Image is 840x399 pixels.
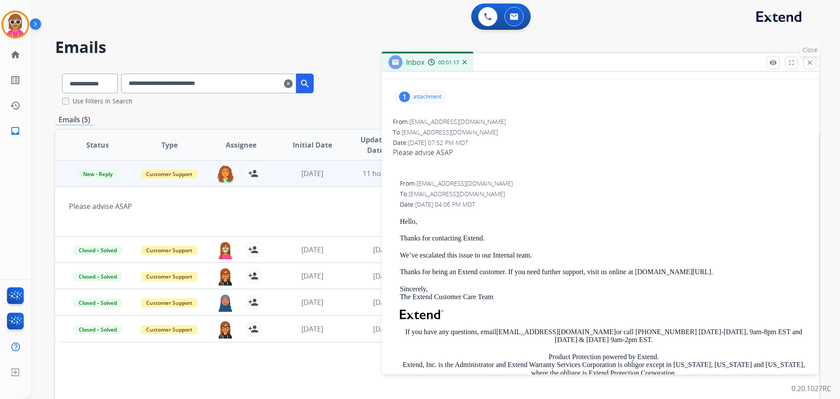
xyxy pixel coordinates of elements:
[373,324,395,334] span: [DATE]
[400,353,808,393] p: Product Protection powered by Extend. Extend, Inc. is the Administrator and Extend Warranty Servi...
[73,97,133,106] label: Use Filters In Search
[73,298,122,307] span: Closed – Solved
[217,293,234,312] img: agent-avatar
[438,59,459,66] span: 00:01:17
[393,138,808,147] div: Date:
[10,75,21,85] mat-icon: list_alt
[402,128,498,136] span: [EMAIL_ADDRESS][DOMAIN_NAME]
[408,138,468,147] span: [DATE] 07:52 PM MDT
[248,271,259,281] mat-icon: person_add
[496,328,616,335] a: [EMAIL_ADDRESS][DOMAIN_NAME]
[161,140,178,150] span: Type
[373,297,395,307] span: [DATE]
[217,165,234,183] img: agent-avatar
[769,59,777,67] mat-icon: remove_red_eye
[409,190,505,198] span: [EMAIL_ADDRESS][DOMAIN_NAME]
[400,251,808,259] p: We’ve escalated this issue to our Internal team.
[301,245,323,254] span: [DATE]
[217,241,234,259] img: agent-avatar
[73,272,122,281] span: Closed – Solved
[300,78,310,89] mat-icon: search
[413,93,441,100] p: attachment
[86,140,109,150] span: Status
[3,12,28,37] img: avatar
[373,271,395,281] span: [DATE]
[73,246,122,255] span: Closed – Solved
[217,267,234,286] img: agent-avatar
[400,268,808,276] p: Thanks for being an Extend customer. If you need further support, visit us online at [DOMAIN_NAME...
[55,39,819,56] h2: Emails
[217,320,234,339] img: agent-avatar
[400,218,808,226] p: Hello,
[791,383,831,394] p: 0.20.1027RC
[55,114,94,125] p: Emails (5)
[301,324,323,334] span: [DATE]
[400,328,808,344] p: If you have any questions, email or call [PHONE_NUMBER] [DATE]-[DATE], 9am-8pm EST and [DATE] & [...
[301,297,323,307] span: [DATE]
[356,134,395,155] span: Updated Date
[73,325,122,334] span: Closed – Solved
[400,200,808,209] div: Date:
[78,169,118,179] span: New - Reply
[141,298,198,307] span: Customer Support
[803,56,816,69] button: Close
[10,100,21,111] mat-icon: history
[787,59,795,67] mat-icon: fullscreen
[248,297,259,307] mat-icon: person_add
[393,128,808,137] div: To:
[301,271,323,281] span: [DATE]
[400,234,808,242] p: Thanks for contacting Extend.
[800,43,820,56] p: Close
[416,179,513,187] span: [EMAIL_ADDRESS][DOMAIN_NAME]
[69,201,662,212] div: Please advise ASAP
[399,92,410,102] div: 1
[400,179,808,188] div: From:
[400,190,808,198] div: To:
[406,57,424,67] span: Inbox
[393,117,808,126] div: From:
[226,140,256,150] span: Assignee
[415,200,475,208] span: [DATE] 04:06 PM MDT
[400,310,444,319] img: Extend Logo
[248,244,259,255] mat-icon: person_add
[10,49,21,60] mat-icon: home
[293,140,332,150] span: Initial Date
[141,246,198,255] span: Customer Support
[393,147,808,158] div: Please advise ASAP
[141,169,198,179] span: Customer Support
[363,169,406,178] span: 11 hours ago
[400,285,808,301] p: Sincerely, The Extend Customer Care Team
[10,126,21,136] mat-icon: inbox
[248,168,259,179] mat-icon: person_add
[248,324,259,334] mat-icon: person_add
[301,169,323,178] span: [DATE]
[806,59,814,67] mat-icon: close
[141,325,198,334] span: Customer Support
[141,272,198,281] span: Customer Support
[373,245,395,254] span: [DATE]
[409,117,506,126] span: [EMAIL_ADDRESS][DOMAIN_NAME]
[284,78,293,89] mat-icon: clear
